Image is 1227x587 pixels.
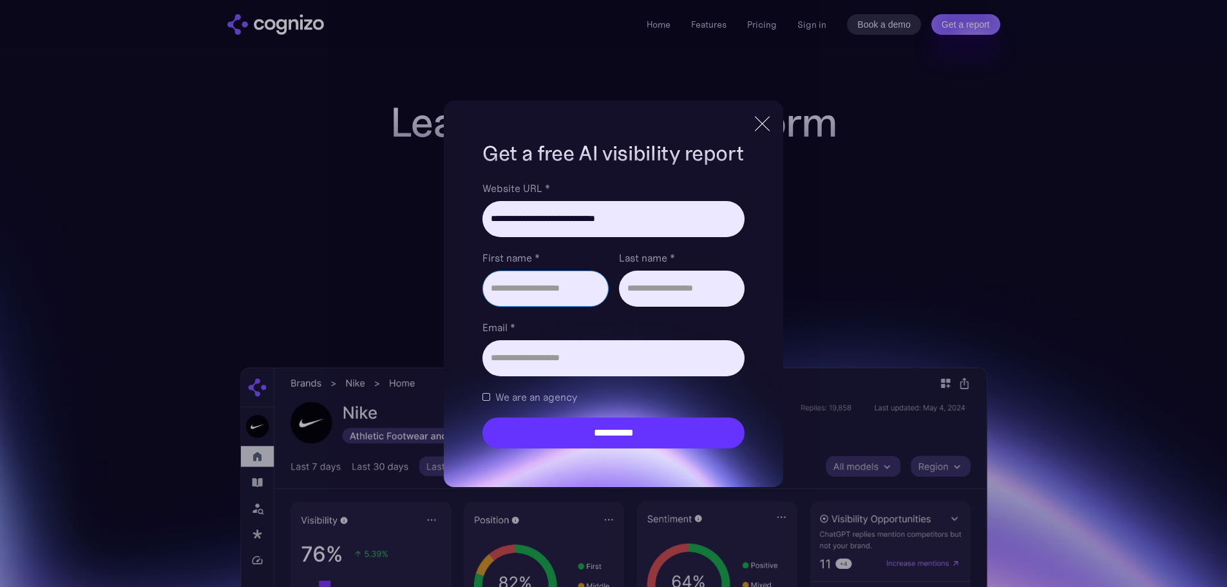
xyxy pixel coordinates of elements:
[482,180,744,196] label: Website URL *
[495,389,577,405] span: We are an agency
[482,180,744,448] form: Brand Report Form
[482,320,744,335] label: Email *
[482,139,744,168] h1: Get a free AI visibility report
[482,250,608,265] label: First name *
[619,250,745,265] label: Last name *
